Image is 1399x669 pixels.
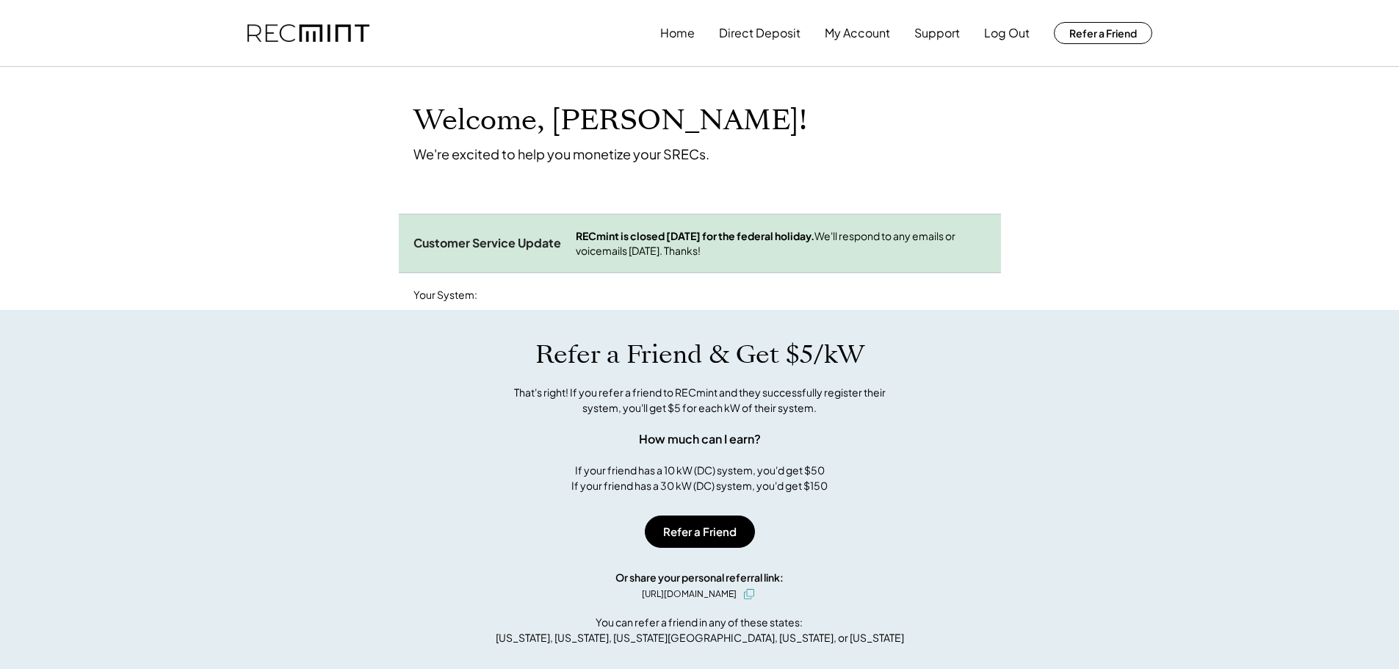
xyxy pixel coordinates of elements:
[825,18,890,48] button: My Account
[740,585,758,603] button: click to copy
[984,18,1030,48] button: Log Out
[496,615,904,646] div: You can refer a friend in any of these states: [US_STATE], [US_STATE], [US_STATE][GEOGRAPHIC_DATA...
[413,236,561,251] div: Customer Service Update
[645,516,755,548] button: Refer a Friend
[639,430,761,448] div: How much can I earn?
[247,24,369,43] img: recmint-logotype%403x.png
[615,570,784,585] div: Or share your personal referral link:
[498,385,902,416] div: That's right! If you refer a friend to RECmint and they successfully register their system, you'l...
[660,18,695,48] button: Home
[914,18,960,48] button: Support
[571,463,828,493] div: If your friend has a 10 kW (DC) system, you'd get $50 If your friend has a 30 kW (DC) system, you...
[535,339,864,370] h1: Refer a Friend & Get $5/kW
[413,288,477,303] div: Your System:
[413,145,709,162] div: We're excited to help you monetize your SRECs.
[576,229,986,258] div: We'll respond to any emails or voicemails [DATE]. Thanks!
[576,229,814,242] strong: RECmint is closed [DATE] for the federal holiday.
[719,18,800,48] button: Direct Deposit
[1054,22,1152,44] button: Refer a Friend
[642,587,737,601] div: [URL][DOMAIN_NAME]
[413,104,807,138] h1: Welcome, [PERSON_NAME]!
